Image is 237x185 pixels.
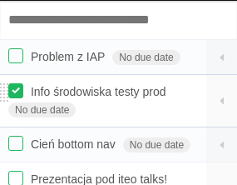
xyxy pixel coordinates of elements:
[8,102,76,117] span: No due date
[31,137,120,151] span: Cień bottom nav
[31,85,170,98] span: Info środowiska testy prod
[8,136,23,151] label: Done
[8,48,23,63] label: Done
[8,83,23,98] label: Done
[123,137,190,152] span: No due date
[31,50,109,63] span: Problem z IAP
[112,50,180,65] span: No due date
